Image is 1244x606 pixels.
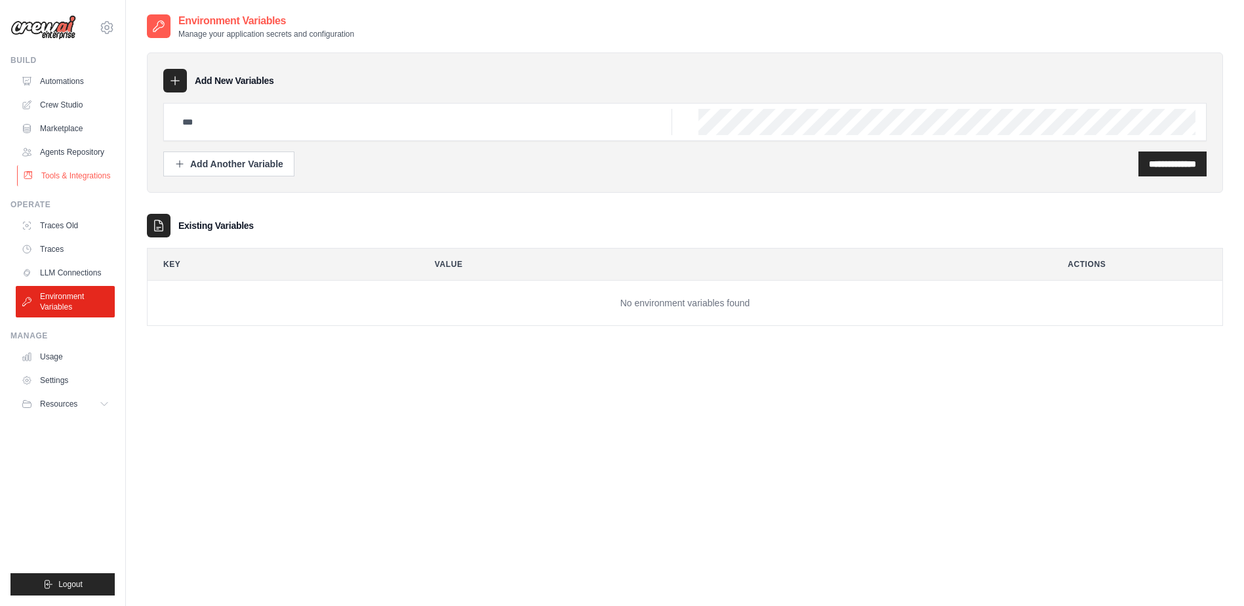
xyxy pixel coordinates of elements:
a: Agents Repository [16,142,115,163]
a: Automations [16,71,115,92]
a: Usage [16,346,115,367]
a: Traces [16,239,115,260]
h3: Existing Variables [178,219,254,232]
img: Logo [10,15,76,40]
a: Crew Studio [16,94,115,115]
p: Manage your application secrets and configuration [178,29,354,39]
button: Logout [10,573,115,596]
span: Logout [58,579,83,590]
h2: Environment Variables [178,13,354,29]
a: Settings [16,370,115,391]
a: LLM Connections [16,262,115,283]
button: Add Another Variable [163,151,294,176]
div: Build [10,55,115,66]
th: Value [419,249,1041,280]
th: Key [148,249,409,280]
a: Tools & Integrations [17,165,116,186]
a: Traces Old [16,215,115,236]
th: Actions [1052,249,1222,280]
button: Resources [16,394,115,414]
td: No environment variables found [148,281,1222,326]
div: Manage [10,331,115,341]
h3: Add New Variables [195,74,274,87]
span: Resources [40,399,77,409]
a: Environment Variables [16,286,115,317]
div: Operate [10,199,115,210]
a: Marketplace [16,118,115,139]
div: Add Another Variable [174,157,283,171]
